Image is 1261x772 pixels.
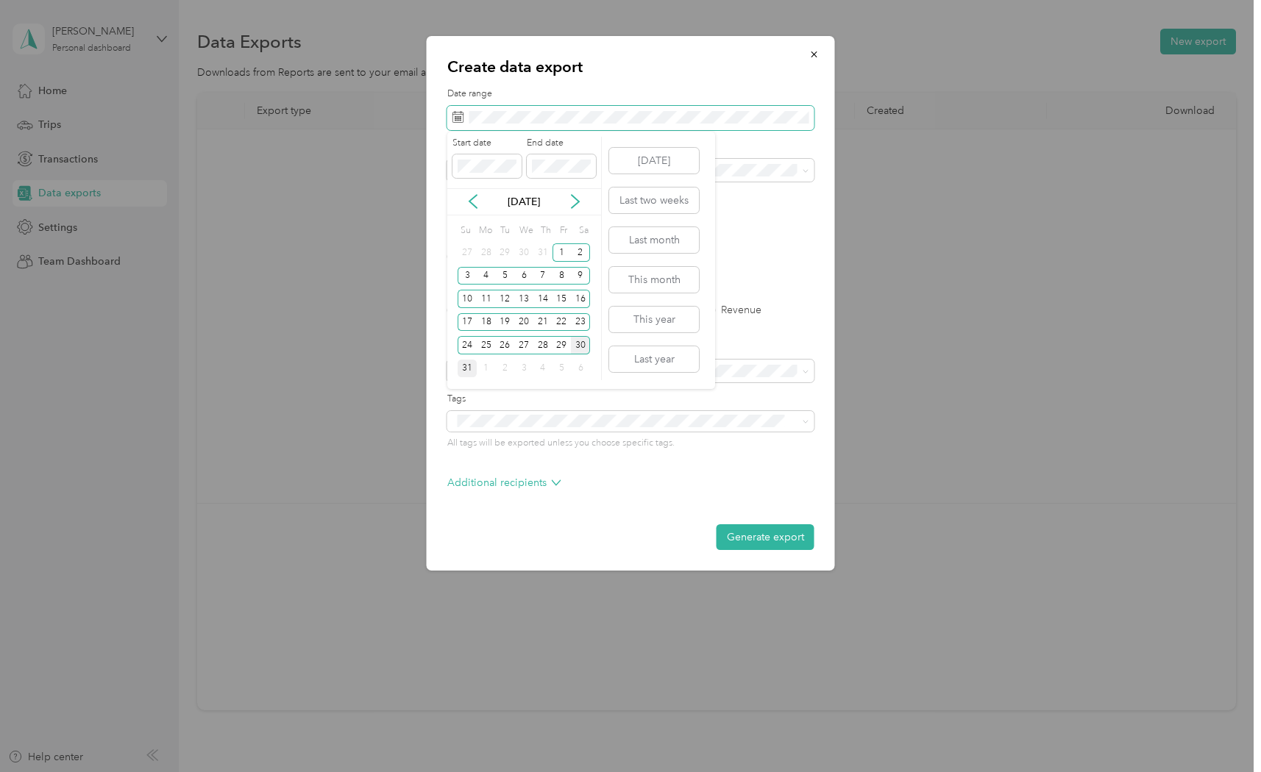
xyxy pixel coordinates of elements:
[553,336,572,354] div: 29
[533,313,553,332] div: 21
[553,267,572,285] div: 8
[452,137,522,150] label: Start date
[514,243,533,262] div: 30
[539,221,553,241] div: Th
[495,267,514,285] div: 5
[493,194,555,210] p: [DATE]
[717,524,814,550] button: Generate export
[458,313,477,332] div: 17
[553,360,572,378] div: 5
[514,313,533,332] div: 20
[458,267,477,285] div: 3
[527,137,596,150] label: End date
[1179,690,1261,772] iframe: Everlance-gr Chat Button Frame
[571,360,590,378] div: 6
[477,221,493,241] div: Mo
[516,221,533,241] div: We
[571,243,590,262] div: 2
[571,336,590,354] div: 30
[576,221,590,241] div: Sa
[447,393,814,406] label: Tags
[495,313,514,332] div: 19
[477,267,496,285] div: 4
[514,267,533,285] div: 6
[458,290,477,308] div: 10
[495,336,514,354] div: 26
[609,307,699,332] button: This year
[609,267,699,293] button: This month
[533,336,553,354] div: 28
[553,243,572,262] div: 1
[609,346,699,372] button: Last year
[571,313,590,332] div: 23
[495,360,514,378] div: 2
[571,267,590,285] div: 9
[458,360,477,378] div: 31
[553,313,572,332] div: 22
[533,360,553,378] div: 4
[609,187,699,213] button: Last two weeks
[477,313,496,332] div: 18
[458,221,472,241] div: Su
[557,221,571,241] div: Fr
[495,290,514,308] div: 12
[514,290,533,308] div: 13
[609,148,699,174] button: [DATE]
[477,336,496,354] div: 25
[458,336,477,354] div: 24
[533,243,553,262] div: 31
[458,243,477,262] div: 27
[447,57,814,77] p: Create data export
[533,267,553,285] div: 7
[477,243,496,262] div: 28
[447,437,814,450] p: All tags will be exported unless you choose specific tags.
[477,360,496,378] div: 1
[706,305,761,315] label: Revenue
[553,290,572,308] div: 15
[514,336,533,354] div: 27
[609,227,699,253] button: Last month
[533,290,553,308] div: 14
[514,360,533,378] div: 3
[497,221,511,241] div: Tu
[571,290,590,308] div: 16
[477,290,496,308] div: 11
[495,243,514,262] div: 29
[447,475,561,490] p: Additional recipients
[447,87,814,101] label: Date range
